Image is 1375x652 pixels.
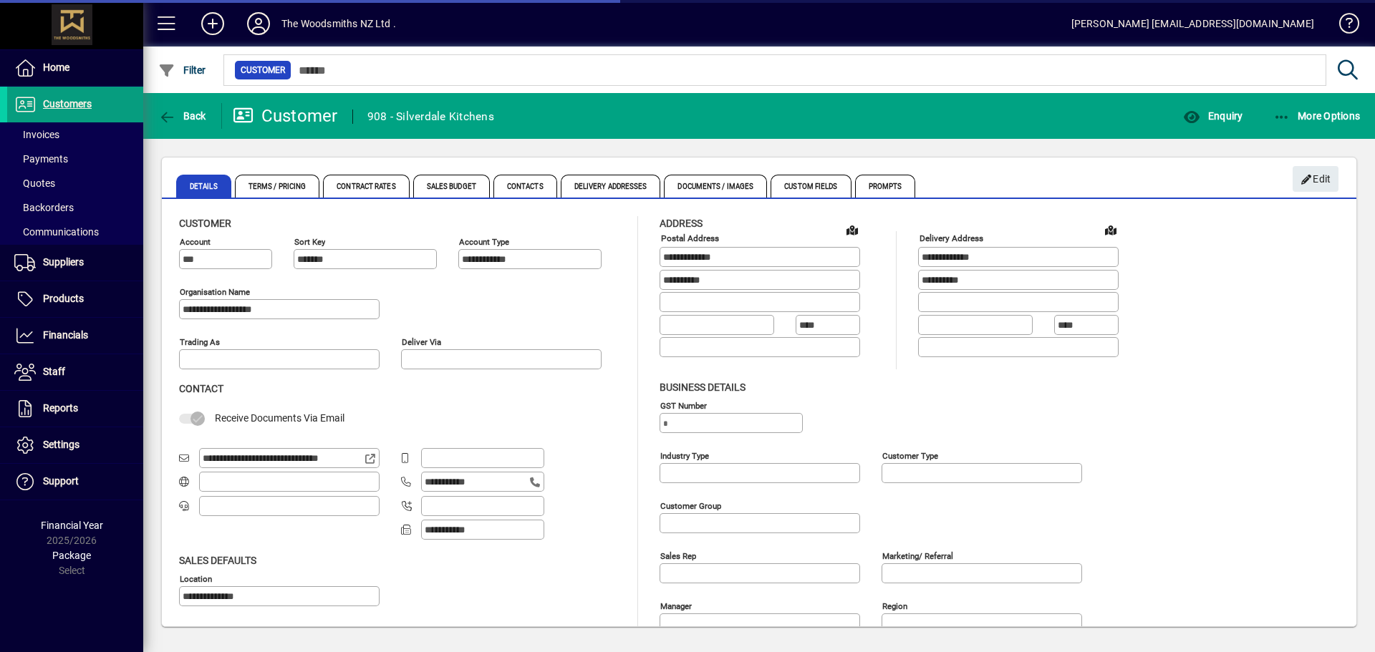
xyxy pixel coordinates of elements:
button: Enquiry [1179,103,1246,129]
a: Settings [7,427,143,463]
mat-label: Account [180,237,211,247]
span: Documents / Images [664,175,767,198]
a: Suppliers [7,245,143,281]
span: Customer [241,63,285,77]
span: Address [660,218,703,229]
span: Filter [158,64,206,76]
mat-label: Region [882,600,907,610]
mat-label: Location [180,573,212,583]
span: Enquiry [1183,110,1243,122]
span: Communications [14,226,99,238]
a: Invoices [7,122,143,147]
span: Quotes [14,177,55,189]
button: Back [155,103,210,129]
span: Contact [179,383,223,394]
button: Edit [1293,166,1338,192]
span: Settings [43,439,79,450]
span: Prompts [855,175,916,198]
a: Reports [7,391,143,427]
span: Back [158,110,206,122]
span: Contract Rates [323,175,409,198]
span: Products [43,293,84,304]
a: View on map [1099,218,1122,241]
mat-label: Customer group [660,500,721,510]
span: Reports [43,402,78,414]
span: Invoices [14,129,59,140]
a: View on map [841,218,864,241]
span: Backorders [14,202,74,213]
span: Contacts [493,175,557,198]
span: Financials [43,329,88,341]
mat-label: Sales rep [660,550,696,560]
a: Knowledge Base [1328,3,1357,49]
button: Profile [236,11,281,37]
mat-label: Organisation name [180,287,250,297]
mat-label: Sort key [294,237,325,247]
a: Home [7,50,143,86]
mat-label: Trading as [180,337,220,347]
span: Support [43,475,79,487]
span: Customers [43,98,92,110]
div: Customer [233,104,338,127]
span: Staff [43,366,65,377]
mat-label: Industry type [660,450,709,460]
a: Backorders [7,195,143,220]
span: Package [52,550,91,561]
span: Payments [14,153,68,165]
mat-label: GST Number [660,400,707,410]
a: Communications [7,220,143,244]
span: Suppliers [43,256,84,268]
span: Details [176,175,231,198]
mat-label: Deliver via [402,337,441,347]
span: Delivery Addresses [561,175,661,198]
div: [PERSON_NAME] [EMAIL_ADDRESS][DOMAIN_NAME] [1071,12,1314,35]
button: Add [190,11,236,37]
span: Edit [1301,167,1331,191]
span: Financial Year [41,520,103,531]
a: Payments [7,147,143,171]
mat-label: Account Type [459,237,509,247]
button: Filter [155,57,210,83]
div: The Woodsmiths NZ Ltd . [281,12,396,35]
a: Staff [7,354,143,390]
a: Financials [7,318,143,354]
mat-label: Customer type [882,450,938,460]
mat-label: Marketing/ Referral [882,550,953,560]
span: Business details [660,381,746,393]
span: Customer [179,218,231,229]
span: Receive Documents Via Email [215,412,344,424]
a: Products [7,281,143,317]
app-page-header-button: Back [143,103,222,129]
span: Sales defaults [179,555,256,566]
a: Quotes [7,171,143,195]
span: Custom Fields [771,175,851,198]
div: 908 - Silverdale Kitchens [367,105,494,128]
span: More Options [1273,110,1361,122]
mat-label: Manager [660,600,692,610]
span: Terms / Pricing [235,175,320,198]
a: Support [7,464,143,500]
button: More Options [1270,103,1364,129]
span: Sales Budget [413,175,490,198]
span: Home [43,62,69,73]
